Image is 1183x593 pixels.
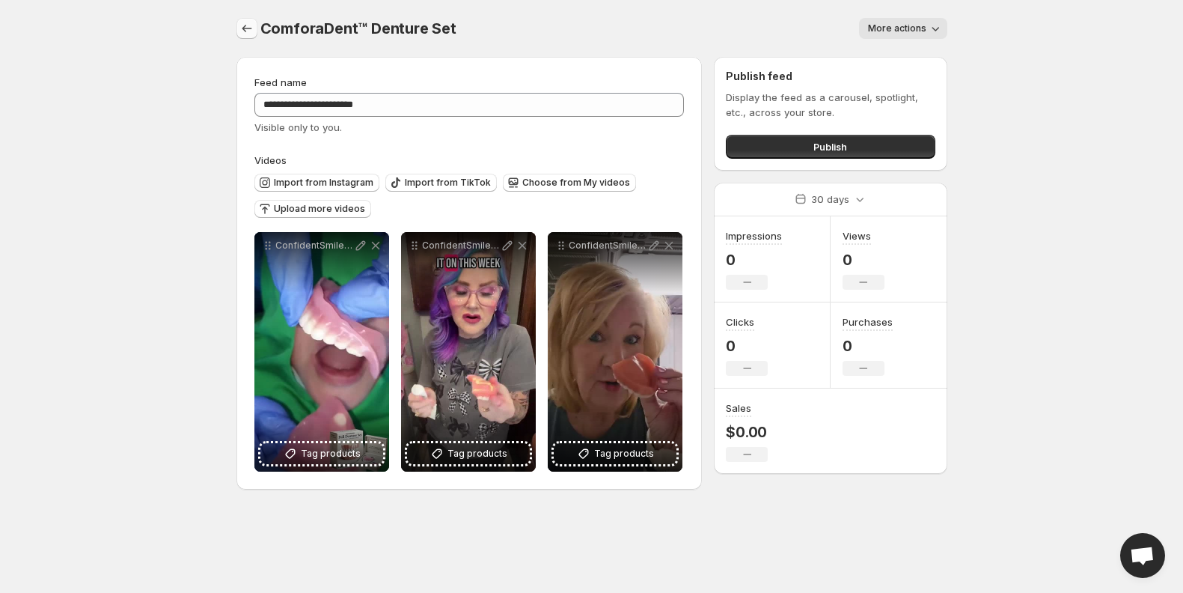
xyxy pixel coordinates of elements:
[405,177,491,189] span: Import from TikTok
[254,121,342,133] span: Visible only to you.
[726,251,782,269] p: 0
[447,446,507,461] span: Tag products
[726,69,935,84] h2: Publish feed
[726,401,751,416] h3: Sales
[254,200,371,218] button: Upload more videos
[503,174,636,192] button: Choose from My videos
[385,174,497,192] button: Import from TikTok
[260,19,456,37] span: ComforaDent™ Denture Set
[422,240,500,252] p: ConfidentSmile Denture Kit HavenGlowio 1
[811,192,849,207] p: 30 days
[548,232,682,472] div: ConfidentSmile Denture Kit HavenGlowioTag products
[726,135,935,159] button: Publish
[275,240,353,252] p: ConfidentSmile Denture Kit HavenGlowio 2
[726,337,768,355] p: 0
[859,18,947,39] button: More actions
[522,177,630,189] span: Choose from My videos
[554,443,676,464] button: Tag products
[726,314,754,329] h3: Clicks
[843,337,893,355] p: 0
[843,314,893,329] h3: Purchases
[401,232,536,472] div: ConfidentSmile Denture Kit HavenGlowio 1Tag products
[254,76,307,88] span: Feed name
[726,423,768,441] p: $0.00
[236,18,257,39] button: Settings
[254,154,287,166] span: Videos
[868,22,926,34] span: More actions
[726,90,935,120] p: Display the feed as a carousel, spotlight, etc., across your store.
[301,446,361,461] span: Tag products
[254,232,389,472] div: ConfidentSmile Denture Kit HavenGlowio 2Tag products
[1120,533,1165,578] a: Open chat
[274,203,365,215] span: Upload more videos
[726,228,782,243] h3: Impressions
[407,443,530,464] button: Tag products
[569,240,646,252] p: ConfidentSmile Denture Kit HavenGlowio
[254,174,379,192] button: Import from Instagram
[843,228,871,243] h3: Views
[594,446,654,461] span: Tag products
[843,251,884,269] p: 0
[813,139,847,154] span: Publish
[274,177,373,189] span: Import from Instagram
[260,443,383,464] button: Tag products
